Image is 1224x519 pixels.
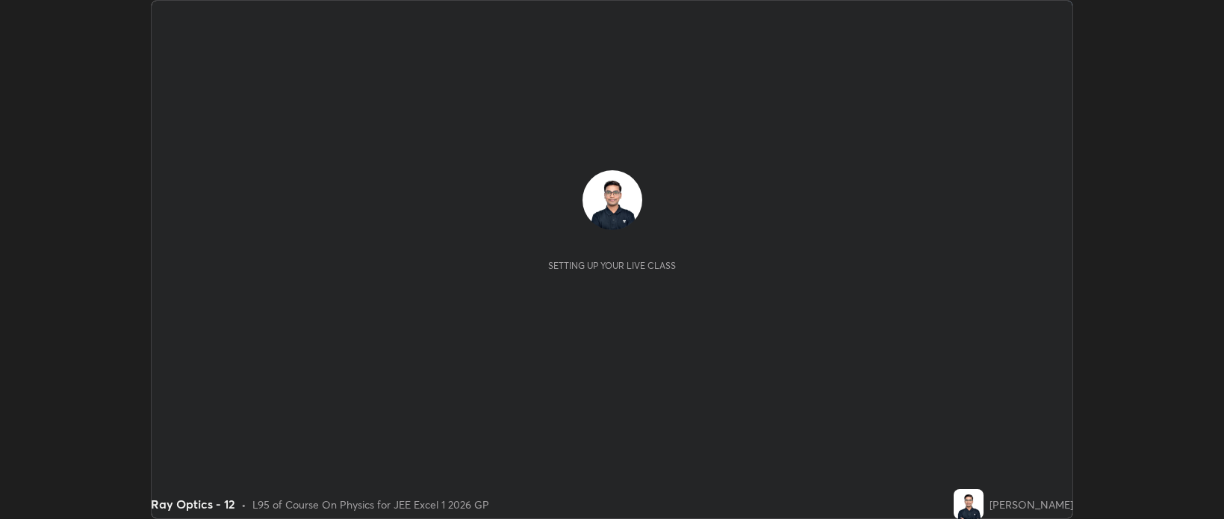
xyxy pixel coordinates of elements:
img: 37aae379bbc94e87a747325de2c98c16.jpg [583,170,642,230]
div: [PERSON_NAME] [990,497,1073,512]
div: • [241,497,246,512]
div: Setting up your live class [548,260,676,271]
img: 37aae379bbc94e87a747325de2c98c16.jpg [954,489,984,519]
div: Ray Optics - 12 [151,495,235,513]
div: L95 of Course On Physics for JEE Excel 1 2026 GP [252,497,489,512]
